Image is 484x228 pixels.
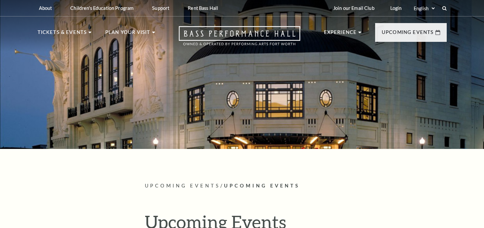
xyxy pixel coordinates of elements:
select: Select: [412,5,436,12]
p: Upcoming Events [382,28,434,40]
p: Support [152,5,169,11]
p: / [145,182,447,190]
p: Rent Bass Hall [188,5,218,11]
span: Upcoming Events [145,183,221,188]
p: Plan Your Visit [105,28,150,40]
p: Tickets & Events [38,28,87,40]
p: About [39,5,52,11]
p: Experience [324,28,357,40]
p: Children's Education Program [70,5,134,11]
span: Upcoming Events [224,183,300,188]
